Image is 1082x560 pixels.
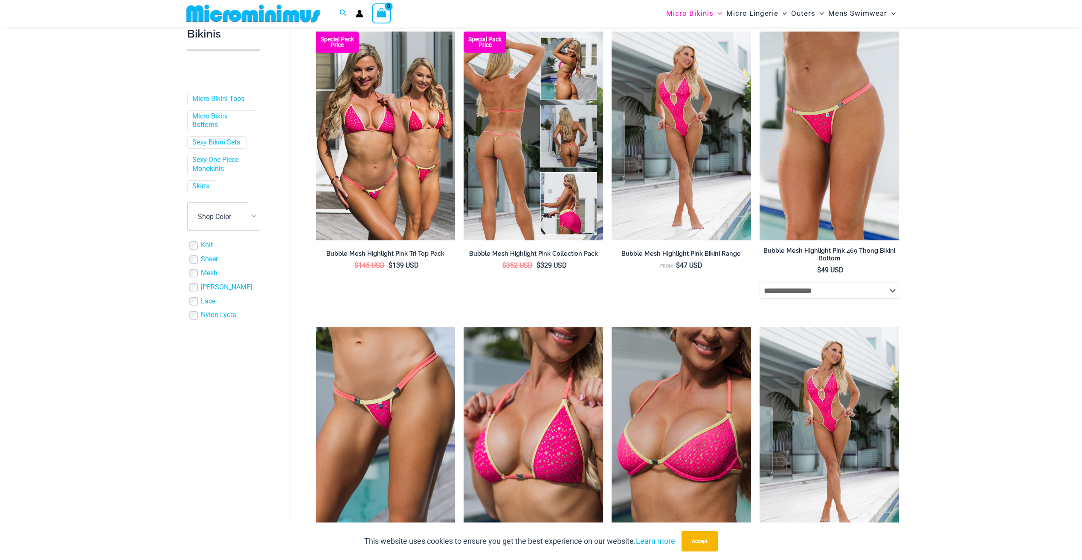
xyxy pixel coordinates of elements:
[537,261,567,269] bdi: 329 USD
[676,261,680,269] span: $
[724,3,789,24] a: Micro LingerieMenu ToggleMenu Toggle
[464,327,603,536] img: Bubble Mesh Highlight Pink 309 Top 01
[789,3,826,24] a: OutersMenu ToggleMenu Toggle
[464,327,603,536] a: Bubble Mesh Highlight Pink 309 Top 01Bubble Mesh Highlight Pink 309 Top 469 Thong 03Bubble Mesh H...
[201,297,215,306] a: Lace
[183,4,323,23] img: MM SHOP LOGO FLAT
[316,37,359,48] b: Special Pack Price
[464,250,603,258] h2: Bubble Mesh Highlight Pink Collection Pack
[636,537,675,546] a: Learn more
[316,327,455,536] a: Bubble Mesh Highlight Pink 421 Micro 01Bubble Mesh Highlight Pink 421 Micro 02Bubble Mesh Highlig...
[664,3,724,24] a: Micro BikinisMenu ToggleMenu Toggle
[316,250,455,261] a: Bubble Mesh Highlight Pink Tri Top Pack
[372,3,392,23] a: View Shopping Cart, empty
[760,247,899,263] h2: Bubble Mesh Highlight Pink 469 Thong Bikini Bottom
[663,1,899,26] nav: Site Navigation
[389,261,419,269] bdi: 139 USD
[316,250,455,258] h2: Bubble Mesh Highlight Pink Tri Top Pack
[201,311,236,320] a: Nylon Lycra
[201,241,213,250] a: Knit
[187,202,260,231] span: - Shop Color
[760,327,899,536] a: Bubble Mesh Highlight Pink 819 One Piece 01Bubble Mesh Highlight Pink 819 One Piece 03Bubble Mesh...
[354,261,358,269] span: $
[356,10,363,17] a: Account icon link
[676,261,702,269] bdi: 47 USD
[791,3,815,24] span: Outers
[194,213,231,221] span: - Shop Color
[760,32,899,240] a: Bubble Mesh Highlight Pink 469 Thong 01Bubble Mesh Highlight Pink 469 Thong 02Bubble Mesh Highlig...
[714,3,722,24] span: Menu Toggle
[682,531,718,551] button: Accept
[660,263,674,269] span: From:
[828,3,887,24] span: Mens Swimwear
[612,327,751,536] a: Bubble Mesh Highlight Pink 323 Top 01Bubble Mesh Highlight Pink 323 Top 421 Micro 03Bubble Mesh H...
[537,261,540,269] span: $
[192,112,250,130] a: Micro Bikini Bottoms
[817,266,844,274] bdi: 49 USD
[201,269,218,278] a: Mesh
[612,250,751,261] a: Bubble Mesh Highlight Pink Bikini Range
[464,32,603,240] a: Collection Pack F Collection Pack BCollection Pack B
[192,138,240,147] a: Sexy Bikini Sets
[316,32,455,240] a: Tri Top Pack F Tri Top Pack BTri Top Pack B
[817,266,821,274] span: $
[612,32,751,240] a: Bubble Mesh Highlight Pink 819 One Piece 01Bubble Mesh Highlight Pink 819 One Piece 03Bubble Mesh...
[464,32,603,240] img: Collection Pack B
[612,32,751,240] img: Bubble Mesh Highlight Pink 819 One Piece 01
[760,247,899,266] a: Bubble Mesh Highlight Pink 469 Thong Bikini Bottom
[192,156,250,173] a: Sexy One Piece Monokinis
[760,327,899,536] img: Bubble Mesh Highlight Pink 819 One Piece 01
[464,250,603,261] a: Bubble Mesh Highlight Pink Collection Pack
[778,3,787,24] span: Menu Toggle
[389,261,392,269] span: $
[354,261,385,269] bdi: 145 USD
[201,255,218,264] a: Sheer
[201,283,252,292] a: [PERSON_NAME]
[612,327,751,536] img: Bubble Mesh Highlight Pink 323 Top 01
[760,32,899,240] img: Bubble Mesh Highlight Pink 469 Thong 01
[502,261,506,269] span: $
[726,3,778,24] span: Micro Lingerie
[192,95,244,104] a: Micro Bikini Tops
[666,3,714,24] span: Micro Bikinis
[826,3,898,24] a: Mens SwimwearMenu ToggleMenu Toggle
[364,535,675,548] p: This website uses cookies to ensure you get the best experience on our website.
[316,32,455,240] img: Tri Top Pack F
[316,327,455,536] img: Bubble Mesh Highlight Pink 421 Micro 01
[887,3,896,24] span: Menu Toggle
[464,37,506,48] b: Special Pack Price
[339,8,347,19] a: Search icon link
[815,3,824,24] span: Menu Toggle
[502,261,533,269] bdi: 352 USD
[192,182,209,191] a: Skirts
[612,250,751,258] h2: Bubble Mesh Highlight Pink Bikini Range
[188,203,260,230] span: - Shop Color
